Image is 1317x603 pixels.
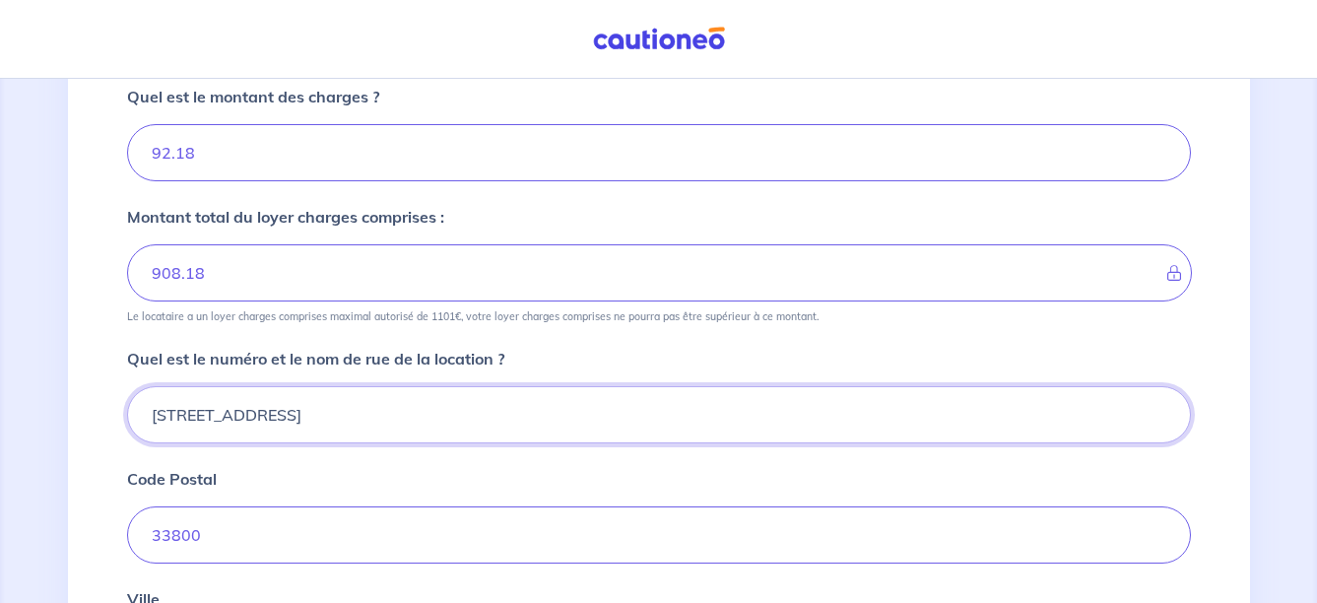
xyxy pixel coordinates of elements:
input: Ex: 59000 [127,506,1191,564]
p: Code Postal [127,467,217,491]
img: Cautioneo [585,27,733,51]
p: Montant total du loyer charges comprises : [127,205,444,229]
p: Le locataire a un loyer charges comprises maximal autorisé de 1101€, votre loyer charges comprise... [127,309,819,323]
input: Ex: 165 avenue de Bretagne [127,386,1191,443]
p: Quel est le montant des charges ? [127,85,379,108]
p: Quel est le numéro et le nom de rue de la location ? [127,347,504,370]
